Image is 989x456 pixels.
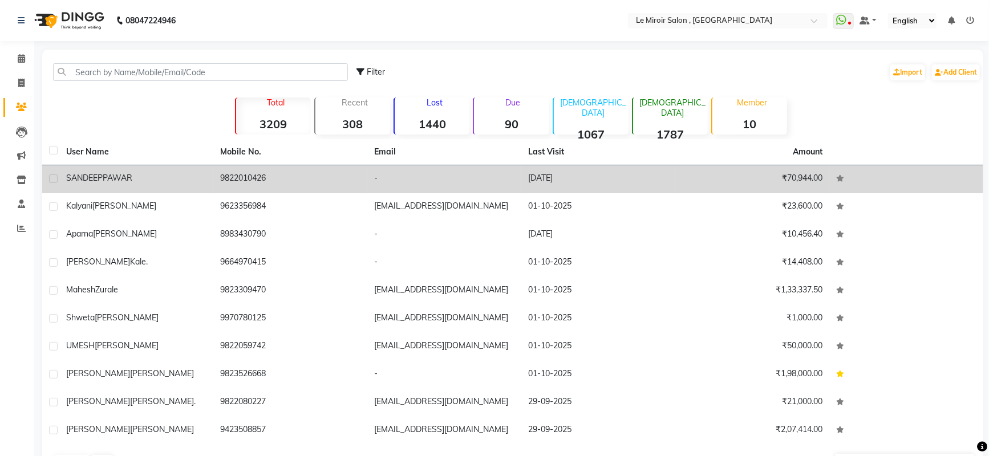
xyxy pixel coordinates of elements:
th: Email [367,139,521,165]
td: - [367,165,521,193]
strong: 3209 [236,117,311,131]
p: [DEMOGRAPHIC_DATA] [558,97,629,118]
td: 29-09-2025 [521,389,675,417]
td: 9823309470 [213,277,367,305]
strong: 308 [315,117,390,131]
span: [PERSON_NAME] [95,312,159,323]
td: 9822059742 [213,333,367,361]
span: [PERSON_NAME] [93,229,157,239]
span: Filter [367,67,385,77]
td: [DATE] [521,165,675,193]
td: 8983430790 [213,221,367,249]
td: 01-10-2025 [521,193,675,221]
td: ₹23,600.00 [675,193,829,221]
p: Recent [320,97,390,108]
td: ₹50,000.00 [675,333,829,361]
td: [DATE] [521,221,675,249]
strong: 1067 [554,127,629,141]
strong: 1787 [633,127,708,141]
td: 9970780125 [213,305,367,333]
span: Aparna [66,229,93,239]
img: logo [29,5,107,36]
span: [PERSON_NAME] [130,368,194,378]
a: Import [890,64,925,80]
td: 9822080227 [213,389,367,417]
strong: 1440 [395,117,469,131]
td: - [367,249,521,277]
td: [EMAIL_ADDRESS][DOMAIN_NAME] [367,389,521,417]
span: [PERSON_NAME] [95,340,159,351]
td: ₹70,944.00 [675,165,829,193]
span: [PERSON_NAME] [66,256,130,267]
td: ₹14,408.00 [675,249,829,277]
th: Amount [786,139,829,165]
span: [PERSON_NAME] [66,424,130,434]
td: ₹10,456.40 [675,221,829,249]
span: Zurale [95,284,118,295]
p: Due [476,97,549,108]
td: 01-10-2025 [521,277,675,305]
th: Last Visit [521,139,675,165]
td: 01-10-2025 [521,333,675,361]
span: [PERSON_NAME] [66,396,130,406]
td: 9822010426 [213,165,367,193]
p: Member [717,97,787,108]
span: Mahesh [66,284,95,295]
td: ₹1,33,337.50 [675,277,829,305]
td: 9664970415 [213,249,367,277]
td: ₹1,98,000.00 [675,361,829,389]
td: [EMAIL_ADDRESS][DOMAIN_NAME] [367,277,521,305]
span: [PERSON_NAME]. [130,396,196,406]
td: [EMAIL_ADDRESS][DOMAIN_NAME] [367,193,521,221]
td: [EMAIL_ADDRESS][DOMAIN_NAME] [367,305,521,333]
span: SANDEEP [66,173,103,183]
strong: 10 [712,117,787,131]
strong: 90 [474,117,549,131]
td: 9623356984 [213,193,367,221]
td: ₹21,000.00 [675,389,829,417]
td: 29-09-2025 [521,417,675,445]
span: Kale. [130,256,148,267]
span: Kalyani [66,201,92,211]
td: 9823526668 [213,361,367,389]
th: Mobile No. [213,139,367,165]
p: Total [241,97,311,108]
span: Shweta [66,312,95,323]
th: User Name [59,139,213,165]
td: [EMAIL_ADDRESS][DOMAIN_NAME] [367,417,521,445]
span: [PERSON_NAME] [130,424,194,434]
a: Add Client [932,64,980,80]
span: [PERSON_NAME] [66,368,130,378]
td: 01-10-2025 [521,249,675,277]
p: [DEMOGRAPHIC_DATA] [638,97,708,118]
td: ₹1,000.00 [675,305,829,333]
td: - [367,361,521,389]
span: PAWAR [103,173,132,183]
td: [EMAIL_ADDRESS][DOMAIN_NAME] [367,333,521,361]
td: 01-10-2025 [521,361,675,389]
p: Lost [399,97,469,108]
input: Search by Name/Mobile/Email/Code [53,63,348,81]
td: ₹2,07,414.00 [675,417,829,445]
td: 9423508857 [213,417,367,445]
span: [PERSON_NAME] [92,201,156,211]
span: UMESH [66,340,95,351]
td: 01-10-2025 [521,305,675,333]
td: - [367,221,521,249]
b: 08047224946 [125,5,176,36]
